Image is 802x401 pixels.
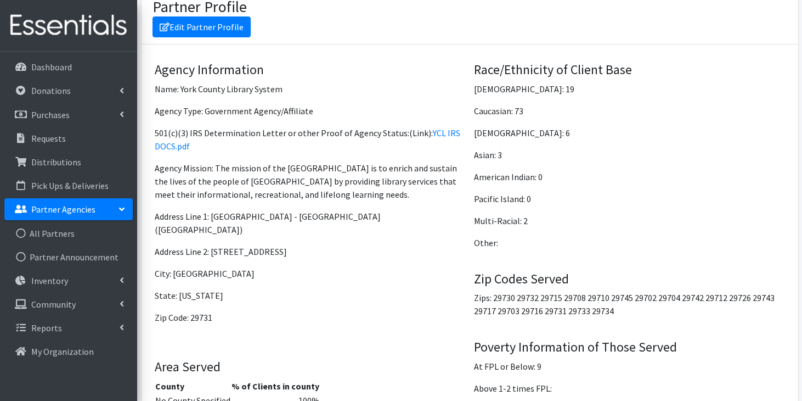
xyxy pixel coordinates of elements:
p: Asian: 3 [474,148,785,161]
p: Address Line 1: [GEOGRAPHIC_DATA] - [GEOGRAPHIC_DATA] ([GEOGRAPHIC_DATA]) [155,210,466,236]
p: Pick Ups & Deliveries [31,180,109,191]
h4: Race/Ethnicity of Client Base [474,62,785,78]
p: Agency Type: Government Agency/Affiliate [155,104,466,118]
a: Edit Partner Profile [153,16,251,37]
a: Inventory [4,270,133,292]
p: Address Line 2: [STREET_ADDRESS] [155,245,466,258]
a: Requests [4,127,133,149]
p: Community [31,299,76,310]
p: Zips: 29730 29732 29715 29708 29710 29745 29702 29704 29742 29712 29726 29743 29717 29703 29716 2... [474,291,785,318]
h4: Agency Information [155,62,466,78]
p: Distributions [31,157,81,168]
p: Inventory [31,275,68,286]
a: Dashboard [4,56,133,78]
a: Reports [4,317,133,339]
p: Above 1-2 times FPL: [474,382,785,395]
p: Partner Agencies [31,204,95,215]
a: Donations [4,80,133,102]
a: Community [4,293,133,315]
a: My Organization [4,341,133,363]
p: American Indian: 0 [474,170,785,183]
p: State: [US_STATE] [155,289,466,302]
a: YCL IRS DOCS.pdf [155,127,460,152]
p: Caucasian: 73 [474,104,785,118]
img: HumanEssentials [4,7,133,44]
p: City: [GEOGRAPHIC_DATA] [155,267,466,280]
p: At FPL or Below: 9 [474,360,785,373]
p: Name: York County Library System [155,82,466,96]
a: Partner Agencies [4,198,133,220]
a: Purchases [4,104,133,126]
p: Donations [31,85,71,96]
p: Purchases [31,109,70,120]
p: Zip Code: 29731 [155,311,466,324]
a: All Partners [4,222,133,244]
p: Other: [474,236,785,249]
h4: Poverty Information of Those Served [474,339,785,355]
p: Multi-Racial: 2 [474,214,785,227]
h4: Area Served [155,359,466,375]
p: Pacific Island: 0 [474,192,785,205]
p: Reports [31,322,62,333]
p: Agency Mission: The mission of the [GEOGRAPHIC_DATA] is to enrich and sustain the lives of the pe... [155,161,466,201]
h4: Zip Codes Served [474,271,785,287]
p: 501(c)(3) IRS Determination Letter or other Proof of Agency Status: (Link): [155,126,466,153]
p: My Organization [31,346,94,357]
p: Requests [31,133,66,144]
th: % of Clients in county [231,379,320,393]
a: Partner Announcement [4,246,133,268]
p: Dashboard [31,62,72,73]
a: Distributions [4,151,133,173]
p: [DEMOGRAPHIC_DATA]: 6 [474,126,785,140]
p: [DEMOGRAPHIC_DATA]: 19 [474,82,785,96]
a: Pick Ups & Deliveries [4,175,133,197]
th: County [155,379,231,393]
